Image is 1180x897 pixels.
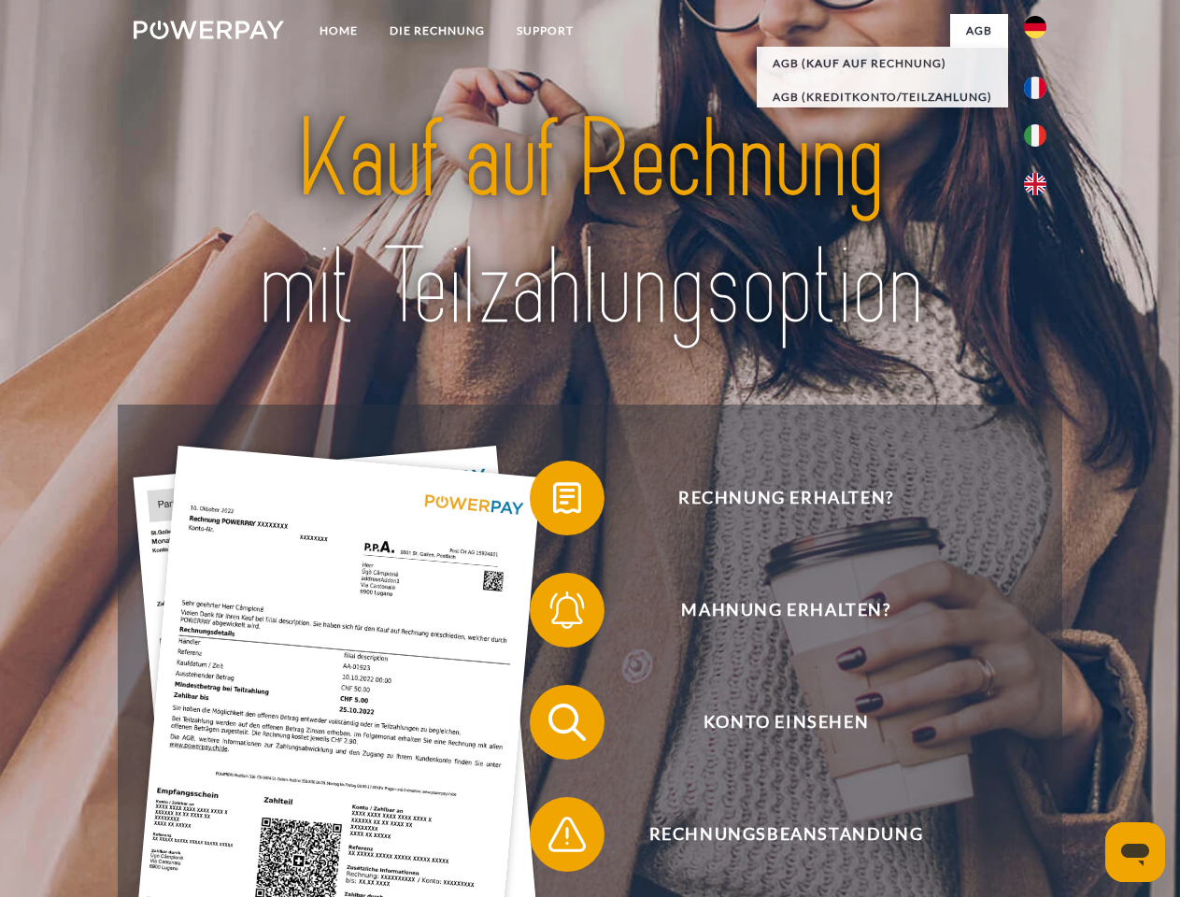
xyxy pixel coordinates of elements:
img: qb_bell.svg [544,587,590,634]
img: title-powerpay_de.svg [178,90,1002,358]
span: Mahnung erhalten? [557,573,1015,648]
a: Home [304,14,374,48]
img: logo-powerpay-white.svg [134,21,284,39]
span: Rechnung erhalten? [557,461,1015,535]
img: fr [1024,77,1046,99]
a: agb [950,14,1008,48]
img: qb_bill.svg [544,475,590,521]
span: Rechnungsbeanstandung [557,797,1015,872]
button: Rechnungsbeanstandung [530,797,1016,872]
a: AGB (Kauf auf Rechnung) [757,47,1008,80]
a: DIE RECHNUNG [374,14,501,48]
button: Konto einsehen [530,685,1016,760]
span: Konto einsehen [557,685,1015,760]
img: it [1024,124,1046,147]
img: en [1024,173,1046,195]
a: SUPPORT [501,14,590,48]
img: qb_warning.svg [544,811,590,858]
img: qb_search.svg [544,699,590,746]
a: AGB (Kreditkonto/Teilzahlung) [757,80,1008,114]
iframe: Schaltfläche zum Öffnen des Messaging-Fensters [1105,822,1165,882]
img: de [1024,16,1046,38]
button: Rechnung erhalten? [530,461,1016,535]
button: Mahnung erhalten? [530,573,1016,648]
